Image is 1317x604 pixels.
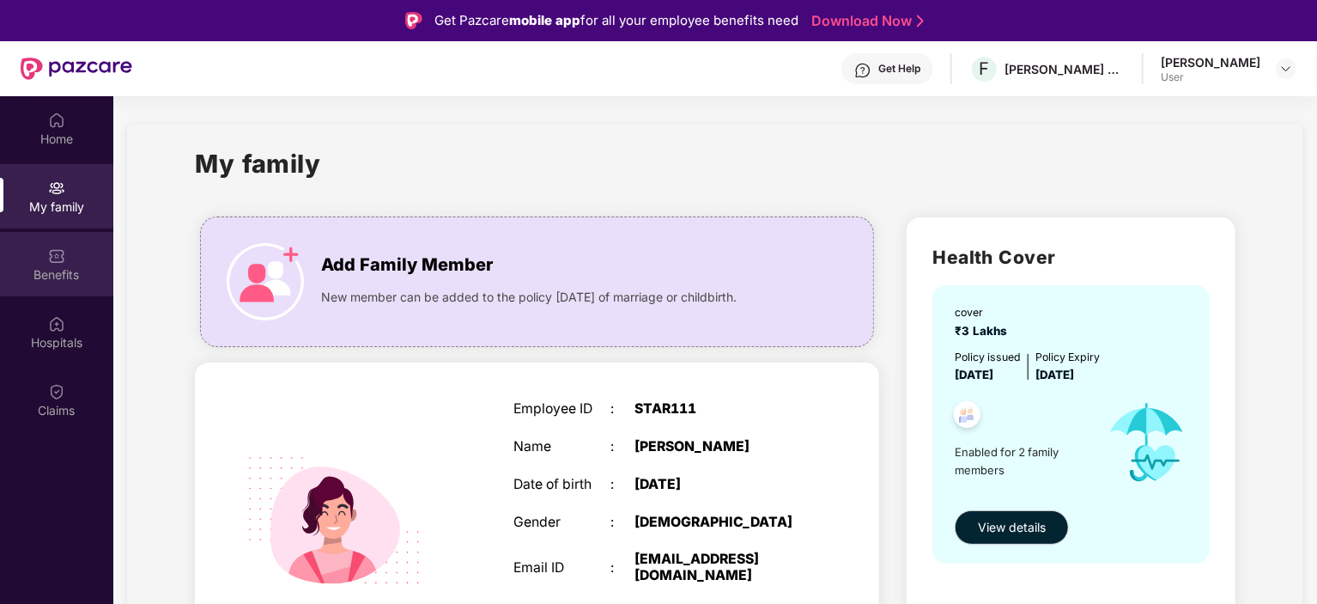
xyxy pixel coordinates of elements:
div: [PERSON_NAME] [634,439,804,455]
img: svg+xml;base64,PHN2ZyBpZD0iSGVscC0zMngzMiIgeG1sbnM9Imh0dHA6Ly93d3cudzMub3JnLzIwMDAvc3ZnIiB3aWR0aD... [854,62,871,79]
span: F [980,58,990,79]
div: Get Pazcare for all your employee benefits need [434,10,798,31]
span: [DATE] [955,368,993,381]
img: Stroke [917,12,924,30]
button: View details [955,510,1069,545]
div: : [610,439,634,455]
img: Logo [405,12,422,29]
div: Name [513,439,610,455]
img: svg+xml;base64,PHN2ZyBpZD0iQ2xhaW0iIHhtbG5zPSJodHRwOi8vd3d3LnczLm9yZy8yMDAwL3N2ZyIgd2lkdGg9IjIwIi... [48,383,65,400]
img: icon [1093,384,1201,501]
div: : [610,401,634,418]
span: [DATE] [1035,368,1074,381]
div: [DEMOGRAPHIC_DATA] [634,515,804,531]
div: Date of birth [513,477,610,493]
img: svg+xml;base64,PHN2ZyB4bWxucz0iaHR0cDovL3d3dy53My5vcmcvMjAwMC9zdmciIHdpZHRoPSI0OC45NDMiIGhlaWdodD... [946,396,988,438]
div: Get Help [878,62,920,76]
div: [PERSON_NAME] [1161,54,1260,70]
div: Policy issued [955,349,1021,365]
img: svg+xml;base64,PHN2ZyB3aWR0aD0iMjAiIGhlaWdodD0iMjAiIHZpZXdCb3g9IjAgMCAyMCAyMCIgZmlsbD0ibm9uZSIgeG... [48,180,65,197]
div: [PERSON_NAME] CONSULTANTS PRIVATE LIMITED [1004,61,1125,77]
span: Add Family Member [321,252,493,278]
img: New Pazcare Logo [21,58,132,80]
div: Gender [513,515,610,531]
strong: mobile app [509,12,580,28]
span: New member can be added to the policy [DATE] of marriage or childbirth. [321,288,737,307]
img: svg+xml;base64,PHN2ZyBpZD0iQmVuZWZpdHMiIHhtbG5zPSJodHRwOi8vd3d3LnczLm9yZy8yMDAwL3N2ZyIgd2lkdGg9Ij... [48,247,65,265]
h2: Health Cover [932,243,1210,271]
span: Enabled for 2 family members [955,443,1092,479]
div: : [610,515,634,531]
span: ₹3 Lakhs [955,324,1014,338]
div: User [1161,70,1260,84]
div: [DATE] [634,477,804,493]
div: cover [955,304,1014,320]
img: icon [227,243,304,320]
h1: My family [195,144,321,183]
div: : [610,560,634,577]
div: : [610,477,634,493]
div: Email ID [513,560,610,577]
div: Employee ID [513,401,610,418]
a: Download Now [811,12,919,30]
img: svg+xml;base64,PHN2ZyBpZD0iSG9zcGl0YWxzIiB4bWxucz0iaHR0cDovL3d3dy53My5vcmcvMjAwMC9zdmciIHdpZHRoPS... [48,315,65,333]
img: svg+xml;base64,PHN2ZyBpZD0iSG9tZSIgeG1sbnM9Imh0dHA6Ly93d3cudzMub3JnLzIwMDAvc3ZnIiB3aWR0aD0iMjAiIG... [48,112,65,129]
img: svg+xml;base64,PHN2ZyBpZD0iRHJvcGRvd24tMzJ4MzIiIHhtbG5zPSJodHRwOi8vd3d3LnczLm9yZy8yMDAwL3N2ZyIgd2... [1279,62,1293,76]
div: Policy Expiry [1035,349,1100,365]
span: View details [978,518,1046,537]
div: STAR111 [634,401,804,418]
div: [EMAIL_ADDRESS][DOMAIN_NAME] [634,552,804,584]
